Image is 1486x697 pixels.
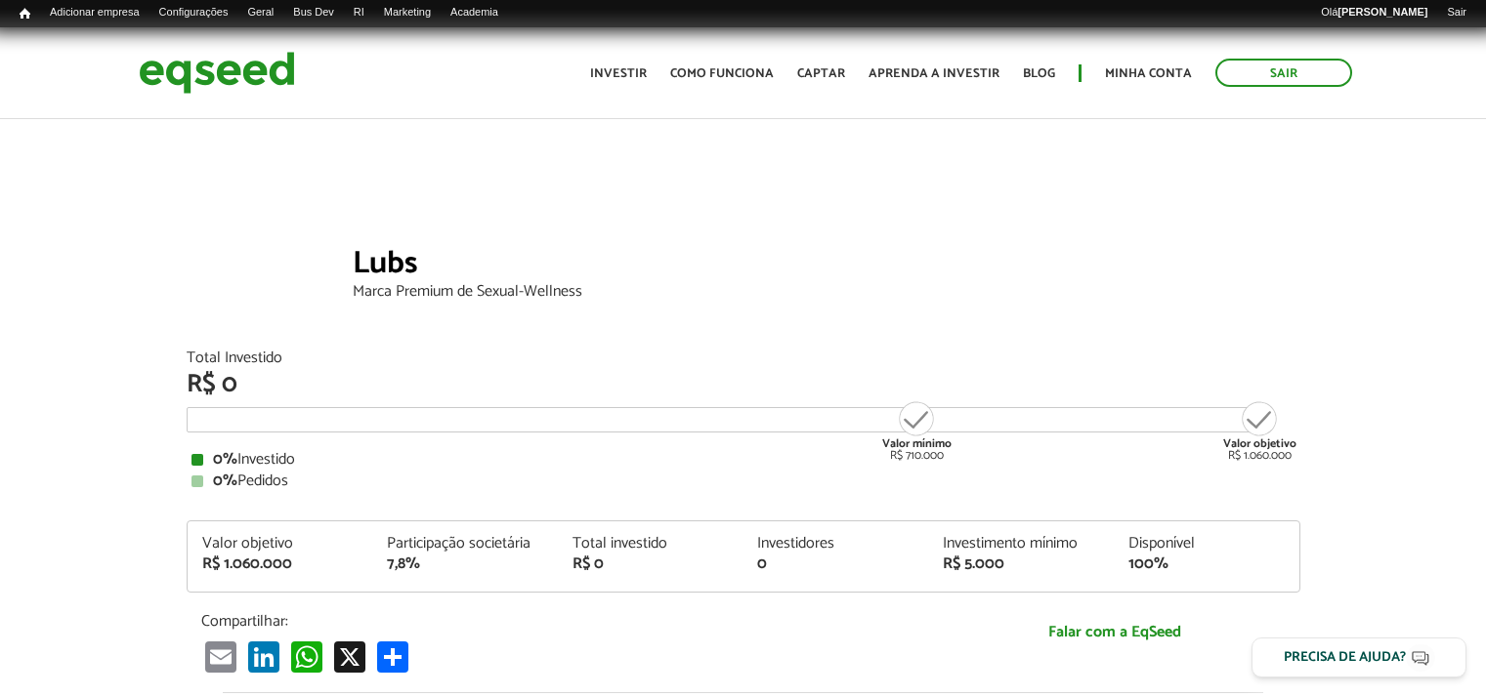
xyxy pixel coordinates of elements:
[40,5,149,20] a: Adicionar empresa
[1023,67,1055,80] a: Blog
[1105,67,1192,80] a: Minha conta
[757,556,913,572] div: 0
[882,434,952,453] strong: Valor mínimo
[244,640,283,673] a: LinkedIn
[943,556,1099,572] div: R$ 5.000
[237,5,283,20] a: Geral
[1215,59,1352,87] a: Sair
[283,5,344,20] a: Bus Dev
[330,640,369,673] a: X
[353,248,1300,284] div: Lubs
[191,473,1295,489] div: Pedidos
[1223,434,1296,453] strong: Valor objetivo
[944,612,1286,652] a: Falar com a EqSeed
[344,5,374,20] a: RI
[139,47,295,99] img: EqSeed
[387,536,543,552] div: Participação societária
[670,67,774,80] a: Como funciona
[1223,399,1296,462] div: R$ 1.060.000
[441,5,508,20] a: Academia
[202,556,359,572] div: R$ 1.060.000
[797,67,845,80] a: Captar
[880,399,954,462] div: R$ 710.000
[387,556,543,572] div: 7,8%
[213,446,237,472] strong: 0%
[201,612,914,631] p: Compartilhar:
[149,5,238,20] a: Configurações
[374,5,441,20] a: Marketing
[353,284,1300,300] div: Marca Premium de Sexual-Wellness
[201,640,240,673] a: Email
[943,536,1099,552] div: Investimento mínimo
[287,640,326,673] a: WhatsApp
[590,67,647,80] a: Investir
[191,452,1295,468] div: Investido
[1337,6,1427,18] strong: [PERSON_NAME]
[187,350,1300,366] div: Total Investido
[373,640,412,673] a: Compartilhar
[869,67,999,80] a: Aprenda a investir
[573,556,729,572] div: R$ 0
[1128,556,1285,572] div: 100%
[1437,5,1476,20] a: Sair
[1311,5,1437,20] a: Olá[PERSON_NAME]
[573,536,729,552] div: Total investido
[20,7,30,20] span: Início
[1128,536,1285,552] div: Disponível
[187,372,1300,397] div: R$ 0
[213,468,237,494] strong: 0%
[202,536,359,552] div: Valor objetivo
[757,536,913,552] div: Investidores
[10,5,40,23] a: Início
